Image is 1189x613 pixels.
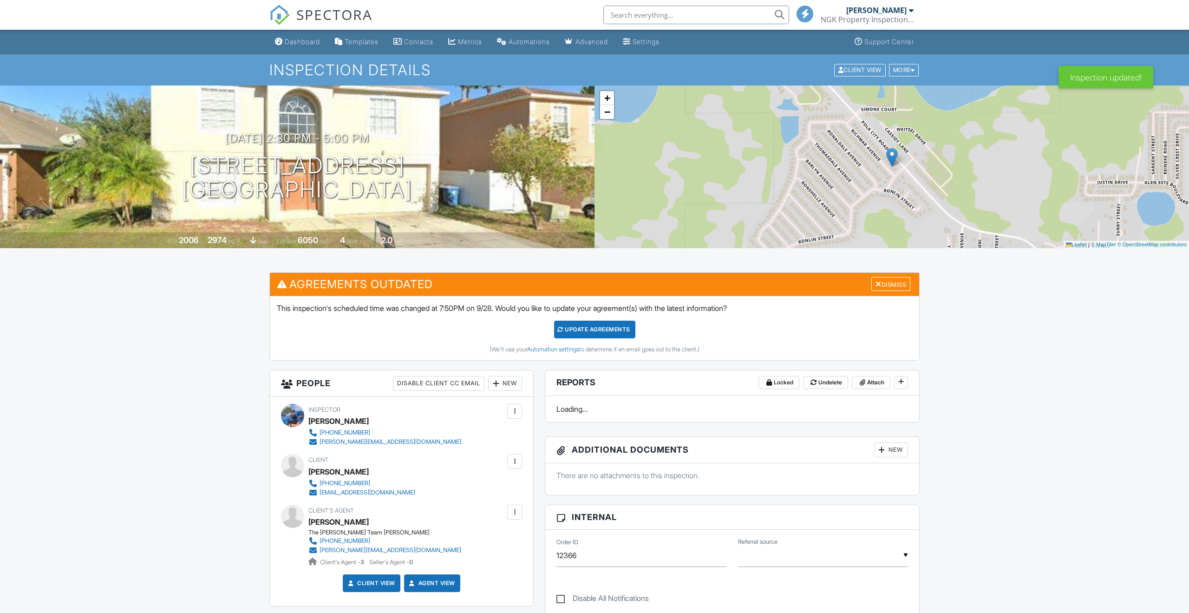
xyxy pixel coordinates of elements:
div: New [874,442,908,457]
a: Templates [331,33,382,51]
span: Client's Agent [308,507,354,514]
a: [PERSON_NAME][EMAIL_ADDRESS][DOMAIN_NAME] [308,546,461,555]
a: © MapTiler [1091,242,1116,247]
div: 6050 [298,235,318,245]
label: Order ID [556,538,578,547]
div: 4 [340,235,345,245]
div: More [889,64,919,76]
div: Support Center [864,38,914,46]
a: Support Center [851,33,918,51]
h1: [STREET_ADDRESS] [GEOGRAPHIC_DATA] [182,153,412,203]
a: Settings [619,33,663,51]
span: Client [308,456,328,463]
div: Advanced [575,38,608,46]
span: − [604,106,610,118]
div: Contacts [404,38,433,46]
img: The Best Home Inspection Software - Spectora [269,5,290,25]
span: + [604,92,610,104]
a: Advanced [561,33,612,51]
a: Automations (Basic) [493,33,554,51]
span: Inspector [308,406,340,413]
a: SPECTORA [269,13,372,32]
h3: Agreements Outdated [270,273,919,296]
h3: Internal [545,505,919,529]
span: bathrooms [394,237,420,244]
div: Update Agreements [554,321,635,338]
div: [PERSON_NAME] [846,6,907,15]
input: Search everything... [603,6,789,24]
div: [PERSON_NAME] [308,414,369,428]
div: [PERSON_NAME][EMAIL_ADDRESS][DOMAIN_NAME] [320,438,461,446]
div: [PHONE_NUMBER] [320,480,370,487]
img: Marker [886,148,898,167]
div: [PERSON_NAME] [308,465,369,479]
a: [PERSON_NAME] [308,515,369,529]
div: Dashboard [285,38,320,46]
span: slab [258,237,268,244]
div: Inspection updated! [1058,66,1153,88]
div: This inspection's scheduled time was changed at 7:50PM on 9/28. Would you like to update your agr... [270,296,919,360]
div: [EMAIL_ADDRESS][DOMAIN_NAME] [320,489,415,496]
div: Dismiss [871,277,910,291]
div: The [PERSON_NAME] Team [PERSON_NAME] [308,529,469,536]
a: [PERSON_NAME][EMAIL_ADDRESS][DOMAIN_NAME] [308,437,461,447]
h3: People [270,370,533,397]
div: 2006 [179,235,199,245]
span: bedrooms [346,237,372,244]
a: Leaflet [1066,242,1087,247]
span: sq. ft. [228,237,241,244]
div: NGK Property Inspections, LLC [821,15,914,24]
h3: [DATE] 2:30 pm - 5:00 pm [225,132,369,145]
a: Automation settings [527,346,579,353]
div: 2.0 [381,235,392,245]
div: Metrics [458,38,482,46]
p: There are no attachments to this inspection. [556,470,908,481]
span: Built [167,237,177,244]
div: Templates [345,38,379,46]
a: Client View [833,66,888,73]
span: Lot Size [277,237,296,244]
span: sq.ft. [320,237,331,244]
div: [PHONE_NUMBER] [320,429,370,436]
a: [PHONE_NUMBER] [308,536,461,546]
div: Client View [834,64,886,76]
a: Zoom out [600,105,614,119]
span: | [1088,242,1090,247]
strong: 3 [360,559,364,566]
strong: 0 [409,559,413,566]
a: [PHONE_NUMBER] [308,479,415,488]
a: Dashboard [271,33,324,51]
div: 2974 [208,235,227,245]
label: Referral source [738,538,777,546]
div: Settings [633,38,660,46]
a: [EMAIL_ADDRESS][DOMAIN_NAME] [308,488,415,497]
div: (We'll use your to determine if an email goes out to the client.) [277,346,912,353]
span: Seller's Agent - [369,559,413,566]
a: © OpenStreetMap contributors [1117,242,1187,247]
h3: Additional Documents [545,437,919,463]
a: Contacts [390,33,437,51]
label: Disable All Notifications [556,594,649,606]
a: Agent View [407,579,455,588]
a: Client View [346,579,395,588]
div: [PHONE_NUMBER] [320,537,370,545]
span: SPECTORA [296,5,372,24]
span: Client's Agent - [320,559,366,566]
h1: Inspection Details [269,62,920,78]
a: Zoom in [600,91,614,105]
a: Metrics [444,33,486,51]
div: New [488,376,522,391]
div: Disable Client CC Email [393,376,484,391]
a: [PHONE_NUMBER] [308,428,461,437]
div: [PERSON_NAME][EMAIL_ADDRESS][DOMAIN_NAME] [320,547,461,554]
div: Automations [509,38,550,46]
